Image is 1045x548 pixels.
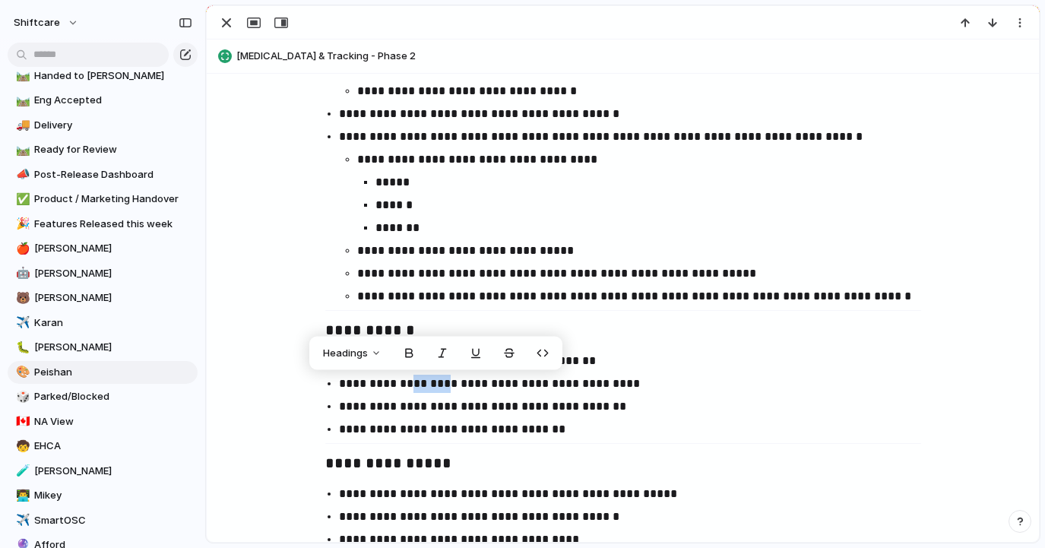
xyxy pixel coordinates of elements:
[14,365,29,380] button: 🎨
[14,142,29,157] button: 🛤️
[34,241,192,256] span: [PERSON_NAME]
[16,388,27,406] div: 🎲
[8,460,198,483] a: 🧪[PERSON_NAME]
[14,241,29,256] button: 🍎
[8,114,198,137] a: 🚚Delivery
[14,118,29,133] button: 🚚
[8,65,198,87] a: 🛤️Handed to [PERSON_NAME]
[14,290,29,306] button: 🐻
[16,290,27,307] div: 🐻
[14,340,29,355] button: 🐛
[8,287,198,309] a: 🐻[PERSON_NAME]
[8,89,198,112] a: 🛤️Eng Accepted
[214,44,1032,68] button: [MEDICAL_DATA] & Tracking - Phase 2
[34,167,192,182] span: Post-Release Dashboard
[14,68,29,84] button: 🛤️
[14,217,29,232] button: 🎉
[34,192,192,207] span: Product / Marketing Handover
[34,439,192,454] span: EHCA
[34,68,192,84] span: Handed to [PERSON_NAME]
[8,484,198,507] a: 👨‍💻Mikey
[14,192,29,207] button: ✅
[8,435,198,458] a: 🧒EHCA
[8,410,198,433] a: 🇨🇦NA View
[34,464,192,479] span: [PERSON_NAME]
[314,341,391,366] button: Headings
[323,346,368,361] span: Headings
[16,264,27,282] div: 🤖
[16,141,27,159] div: 🛤️
[14,414,29,429] button: 🇨🇦
[8,385,198,408] a: 🎲Parked/Blocked
[8,336,198,359] a: 🐛[PERSON_NAME]
[8,138,198,161] a: 🛤️Ready for Review
[14,439,29,454] button: 🧒
[16,116,27,134] div: 🚚
[34,290,192,306] span: [PERSON_NAME]
[16,191,27,208] div: ✅
[34,118,192,133] span: Delivery
[16,240,27,258] div: 🍎
[16,487,27,505] div: 👨‍💻
[16,438,27,455] div: 🧒
[34,513,192,528] span: SmartOSC
[8,188,198,211] a: ✅Product / Marketing Handover
[14,167,29,182] button: 📣
[34,217,192,232] span: Features Released this week
[34,142,192,157] span: Ready for Review
[14,93,29,108] button: 🛤️
[8,312,198,334] a: ✈️Karan
[34,340,192,355] span: [PERSON_NAME]
[34,93,192,108] span: Eng Accepted
[236,49,1032,64] span: [MEDICAL_DATA] & Tracking - Phase 2
[34,315,192,331] span: Karan
[16,314,27,331] div: ✈️
[8,213,198,236] a: 🎉Features Released this week
[16,166,27,183] div: 📣
[14,266,29,281] button: 🤖
[14,15,60,30] span: shiftcare
[8,237,198,260] a: 🍎[PERSON_NAME]
[16,512,27,529] div: ✈️
[14,464,29,479] button: 🧪
[34,414,192,429] span: NA View
[16,413,27,430] div: 🇨🇦
[16,67,27,84] div: 🛤️
[8,163,198,186] a: 📣Post-Release Dashboard
[34,488,192,503] span: Mikey
[14,315,29,331] button: ✈️
[8,361,198,384] a: 🎨Peishan
[34,266,192,281] span: [PERSON_NAME]
[16,462,27,480] div: 🧪
[34,389,192,404] span: Parked/Blocked
[8,509,198,532] a: ✈️SmartOSC
[16,215,27,233] div: 🎉
[14,488,29,503] button: 👨‍💻
[14,389,29,404] button: 🎲
[8,262,198,285] a: 🤖[PERSON_NAME]
[7,11,87,35] button: shiftcare
[14,513,29,528] button: ✈️
[34,365,192,380] span: Peishan
[16,339,27,356] div: 🐛
[16,363,27,381] div: 🎨
[16,92,27,109] div: 🛤️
